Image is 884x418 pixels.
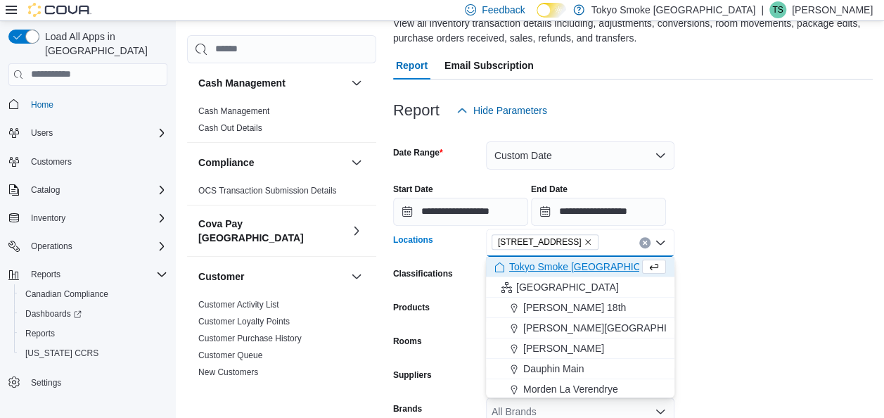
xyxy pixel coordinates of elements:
button: Custom Date [486,141,674,170]
button: Customers [3,151,173,172]
button: Inventory [25,210,71,227]
a: [US_STATE] CCRS [20,345,104,362]
button: Settings [3,372,173,392]
h3: Customer [198,270,244,284]
span: Canadian Compliance [25,289,108,300]
span: [US_STATE] CCRS [25,348,98,359]
span: Operations [25,238,167,255]
div: View all inventory transaction details including, adjustments, conversions, room movements, packa... [393,16,866,46]
button: [PERSON_NAME] 18th [486,298,674,318]
a: Cash Management [198,106,269,116]
a: New Customers [198,367,258,377]
button: Cash Management [348,75,365,91]
span: Reports [25,328,55,339]
button: Reports [14,324,173,343]
label: Classifications [393,268,453,279]
button: Open list of options [655,406,666,417]
a: Dashboards [14,304,173,324]
span: Home [25,96,167,113]
button: Compliance [348,154,365,171]
button: Tokyo Smoke [GEOGRAPHIC_DATA] [486,257,674,277]
button: Users [25,125,58,141]
span: Canadian Compliance [20,286,167,303]
span: Dauphin Main [523,362,584,376]
span: Reports [31,269,60,280]
span: Tokyo Smoke [GEOGRAPHIC_DATA] [509,260,674,274]
button: Hide Parameters [451,96,553,125]
span: [PERSON_NAME] [523,341,604,355]
span: [STREET_ADDRESS] [498,235,582,249]
span: Customer Queue [198,350,262,361]
span: Load All Apps in [GEOGRAPHIC_DATA] [39,30,167,58]
span: Customers [31,156,72,167]
a: Settings [25,374,67,391]
p: | [761,1,764,18]
span: Dashboards [20,305,167,322]
button: Home [3,94,173,115]
button: Catalog [25,182,65,198]
div: Cash Management [187,103,376,142]
p: [PERSON_NAME] [792,1,873,18]
span: Reports [20,325,167,342]
input: Dark Mode [537,3,566,18]
span: OCS Transaction Submission Details [198,185,337,196]
button: Cash Management [198,76,345,90]
span: Inventory [31,213,65,224]
span: Feedback [482,3,525,17]
button: Users [3,123,173,143]
button: Operations [3,236,173,256]
span: New Customers [198,367,258,378]
button: Reports [25,266,66,283]
button: Operations [25,238,78,255]
button: Reports [3,265,173,284]
span: Users [25,125,167,141]
a: Reports [20,325,60,342]
span: Settings [31,377,61,388]
span: Customers [25,153,167,170]
button: [US_STATE] CCRS [14,343,173,363]
span: Home [31,99,53,110]
button: [PERSON_NAME][GEOGRAPHIC_DATA] [486,318,674,338]
a: Customer Activity List [198,300,279,310]
input: Press the down key to open a popover containing a calendar. [393,198,528,226]
a: Customer Queue [198,350,262,360]
input: Press the down key to open a popover containing a calendar. [531,198,666,226]
span: Inventory [25,210,167,227]
span: 450 Yonge St [492,234,599,250]
button: Inventory [3,208,173,228]
label: End Date [531,184,568,195]
label: Start Date [393,184,433,195]
a: Cash Out Details [198,123,262,133]
span: Cash Out Details [198,122,262,134]
button: Customer [198,270,345,284]
span: Hide Parameters [473,103,547,118]
a: Canadian Compliance [20,286,114,303]
button: Compliance [198,156,345,170]
span: Customer Purchase History [198,333,302,344]
div: Tariq Syed [769,1,786,18]
span: [PERSON_NAME][GEOGRAPHIC_DATA] [523,321,707,335]
span: Operations [31,241,72,252]
img: Cova [28,3,91,17]
p: Tokyo Smoke [GEOGRAPHIC_DATA] [591,1,756,18]
button: Cova Pay [GEOGRAPHIC_DATA] [198,217,345,245]
button: Clear input [639,237,651,248]
a: Customers [25,153,77,170]
span: Washington CCRS [20,345,167,362]
span: Email Subscription [444,51,534,80]
label: Locations [393,234,433,246]
span: Customer Activity List [198,299,279,310]
label: Suppliers [393,369,432,381]
span: Customer Loyalty Points [198,316,290,327]
div: Customer [187,296,376,386]
label: Brands [393,403,422,414]
a: Customer Loyalty Points [198,317,290,327]
a: OCS Transaction Submission Details [198,186,337,196]
label: Date Range [393,147,443,158]
button: Canadian Compliance [14,284,173,304]
button: [GEOGRAPHIC_DATA] [486,277,674,298]
span: Users [31,127,53,139]
span: Cash Management [198,106,269,117]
